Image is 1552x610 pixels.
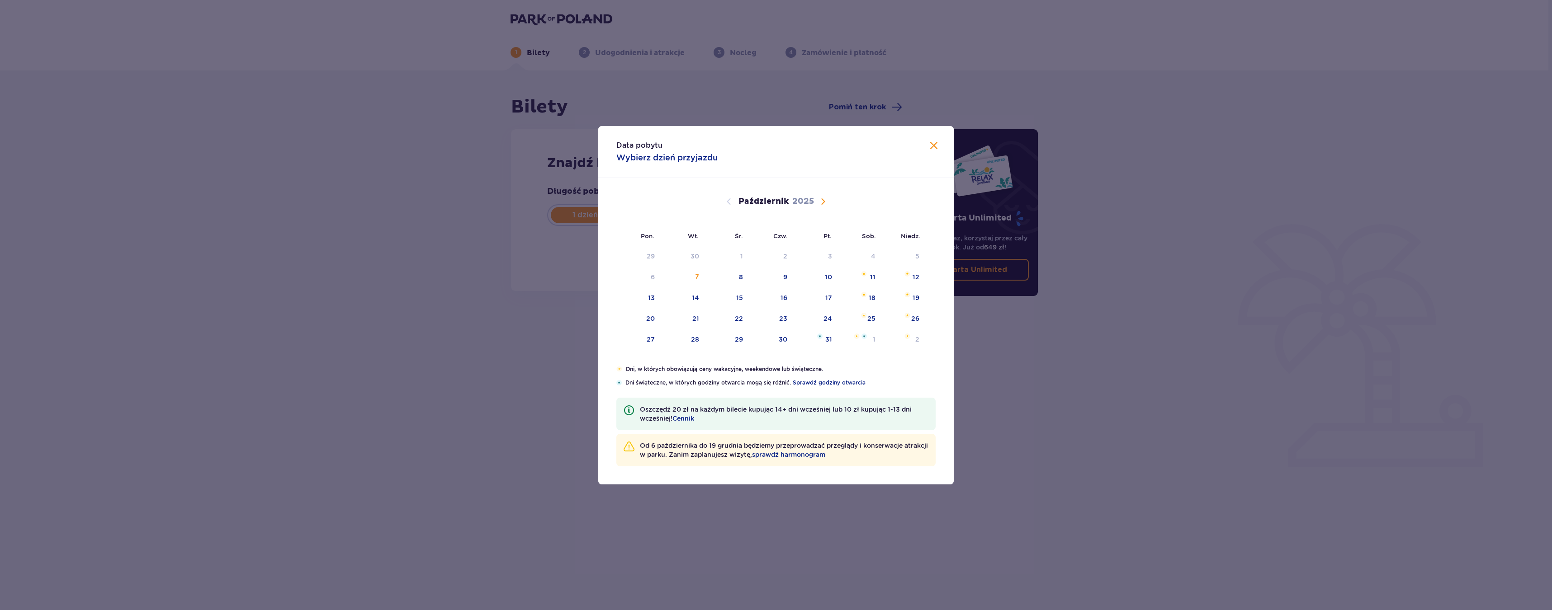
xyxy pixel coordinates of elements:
div: 9 [783,272,787,282]
div: 6 [651,272,655,282]
td: sobota, 11 października 2025 [838,267,882,287]
div: 15 [736,293,743,302]
small: Czw. [773,232,787,239]
button: Zamknij [928,141,939,152]
td: środa, 15 października 2025 [705,288,749,308]
td: czwartek, 30 października 2025 [749,330,794,350]
a: sprawdź harmonogram [752,450,825,459]
td: piątek, 17 października 2025 [794,288,838,308]
div: 5 [915,252,919,261]
td: czwartek, 16 października 2025 [749,288,794,308]
div: 26 [911,314,919,323]
td: sobota, 25 października 2025 [838,309,882,329]
td: poniedziałek, 20 października 2025 [616,309,661,329]
td: czwartek, 9 października 2025 [749,267,794,287]
small: Niedz. [901,232,920,239]
img: Pomarańczowa gwiazdka [861,292,867,297]
img: Pomarańczowa gwiazdka [861,313,867,318]
td: Data niedostępna. wtorek, 30 września 2025 [661,247,706,267]
td: wtorek, 14 października 2025 [661,288,706,308]
td: sobota, 1 listopada 2025 [838,330,882,350]
p: Oszczędź 20 zł na każdym bilecie kupując 14+ dni wcześniej lub 10 zł kupując 1-13 dni wcześniej! [640,405,928,423]
div: 16 [781,293,787,302]
img: Pomarańczowa gwiazdka [616,366,622,372]
td: poniedziałek, 27 października 2025 [616,330,661,350]
td: Data niedostępna. czwartek, 2 października 2025 [749,247,794,267]
div: 11 [870,272,875,282]
td: wtorek, 28 października 2025 [661,330,706,350]
td: środa, 29 października 2025 [705,330,749,350]
div: 12 [913,272,919,282]
div: 13 [648,293,655,302]
div: 28 [691,335,699,344]
img: Niebieska gwiazdka [616,380,622,385]
p: Od 6 października do 19 grudnia będziemy przeprowadzać przeglądy i konserwacje atrakcji w parku. ... [640,441,928,459]
td: piątek, 24 października 2025 [794,309,838,329]
div: 10 [825,272,832,282]
div: 25 [867,314,875,323]
td: Data niedostępna. piątek, 3 października 2025 [794,247,838,267]
small: Pon. [641,232,654,239]
td: niedziela, 12 października 2025 [882,267,926,287]
td: wtorek, 21 października 2025 [661,309,706,329]
p: Data pobytu [616,141,662,150]
td: piątek, 10 października 2025 [794,267,838,287]
div: 18 [869,293,875,302]
td: poniedziałek, 13 października 2025 [616,288,661,308]
div: 19 [913,293,919,302]
td: Data niedostępna. środa, 1 października 2025 [705,247,749,267]
small: Sob. [862,232,876,239]
td: środa, 22 października 2025 [705,309,749,329]
td: czwartek, 23 października 2025 [749,309,794,329]
small: Śr. [735,232,743,239]
div: 17 [825,293,832,302]
div: 24 [823,314,832,323]
td: niedziela, 26 października 2025 [882,309,926,329]
td: środa, 8 października 2025 [705,267,749,287]
td: Data niedostępna. niedziela, 5 października 2025 [882,247,926,267]
img: Pomarańczowa gwiazdka [904,292,910,297]
div: 1 [740,252,743,261]
td: sobota, 18 października 2025 [838,288,882,308]
div: 29 [735,335,743,344]
td: niedziela, 2 listopada 2025 [882,330,926,350]
p: 2025 [792,196,814,207]
img: Niebieska gwiazdka [817,333,823,339]
div: 2 [783,252,787,261]
p: Październik [738,196,789,207]
td: Data niedostępna. poniedziałek, 29 września 2025 [616,247,661,267]
div: 3 [828,252,832,261]
div: 23 [779,314,787,323]
img: Pomarańczowa gwiazdka [904,333,910,339]
div: 30 [779,335,787,344]
div: 30 [691,252,699,261]
div: 4 [871,252,875,261]
button: Następny miesiąc [818,196,828,207]
small: Pt. [823,232,832,239]
div: 27 [647,335,655,344]
img: Pomarańczowa gwiazdka [904,271,910,277]
td: piątek, 31 października 2025 [794,330,838,350]
td: Data niedostępna. sobota, 4 października 2025 [838,247,882,267]
td: wtorek, 7 października 2025 [661,267,706,287]
p: Wybierz dzień przyjazdu [616,152,718,163]
div: 21 [692,314,699,323]
div: 2 [915,335,919,344]
div: 7 [695,272,699,282]
p: Dni świąteczne, w których godziny otwarcia mogą się różnić. [625,379,936,387]
div: 29 [647,252,655,261]
a: Cennik [672,414,694,423]
div: 22 [735,314,743,323]
img: Niebieska gwiazdka [861,333,867,339]
p: Dni, w których obowiązują ceny wakacyjne, weekendowe lub świąteczne. [626,365,936,373]
td: Data niedostępna. poniedziałek, 6 października 2025 [616,267,661,287]
img: Pomarańczowa gwiazdka [861,271,867,277]
img: Pomarańczowa gwiazdka [904,313,910,318]
img: Pomarańczowa gwiazdka [854,333,860,339]
td: niedziela, 19 października 2025 [882,288,926,308]
div: 8 [739,272,743,282]
small: Wt. [688,232,699,239]
div: 31 [825,335,832,344]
